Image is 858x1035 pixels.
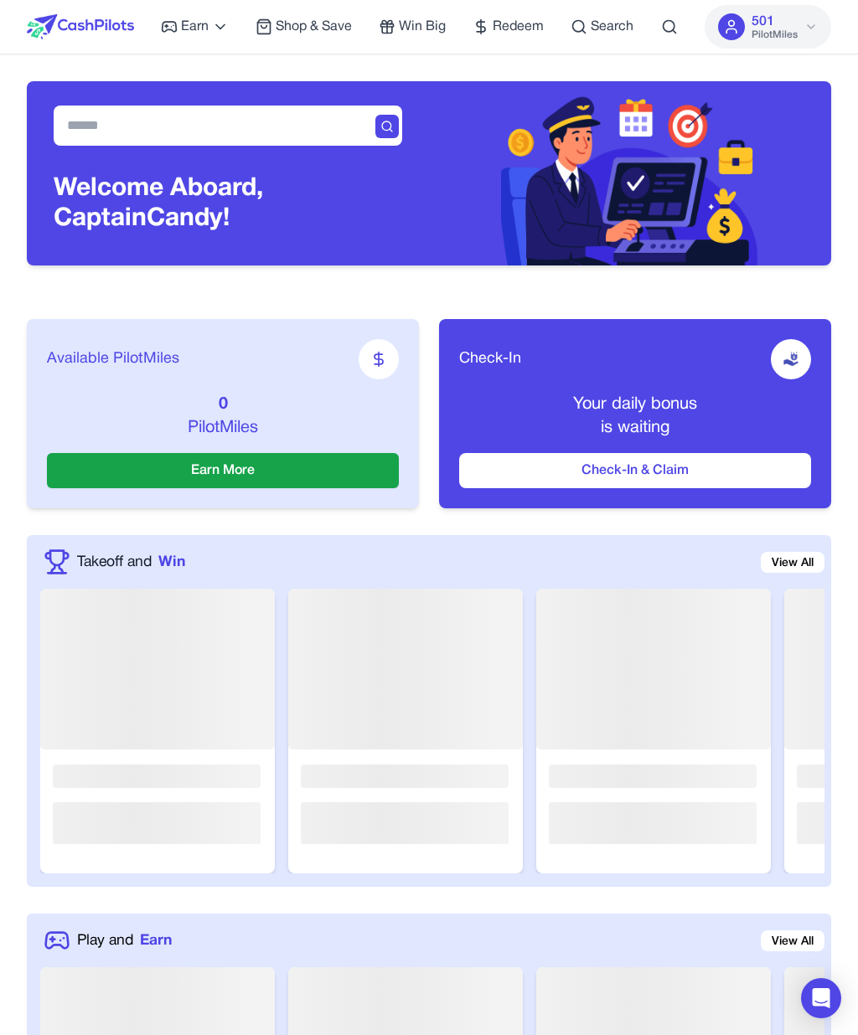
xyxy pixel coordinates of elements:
span: Play and [77,929,133,951]
span: Check-In [459,348,521,371]
a: Shop & Save [256,17,352,37]
img: CashPilots Logo [27,14,134,39]
img: Header decoration [501,81,759,265]
div: Open Intercom Messenger [801,978,841,1018]
a: Search [571,17,633,37]
span: Available PilotMiles [47,348,179,371]
button: Earn More [47,453,399,488]
span: 501 [752,12,774,32]
span: Earn [140,929,172,951]
span: PilotMiles [752,28,798,42]
span: is waiting [601,420,669,435]
span: Search [591,17,633,37]
span: Redeem [493,17,544,37]
span: Win Big [399,17,446,37]
span: Takeoff and [77,551,152,573]
a: Redeem [473,17,544,37]
button: 501PilotMiles [705,5,831,49]
p: Your daily bonus [459,393,811,416]
span: Win [158,551,185,573]
p: 0 [47,393,399,416]
h3: Welcome Aboard, Captain Candy! [54,174,402,234]
a: Win Big [379,17,446,37]
a: Takeoff andWin [77,551,185,573]
a: View All [761,930,824,951]
img: receive-dollar [783,351,799,368]
span: Earn [181,17,209,37]
a: View All [761,552,824,573]
button: Check-In & Claim [459,453,811,488]
p: PilotMiles [47,416,399,440]
span: Shop & Save [276,17,352,37]
a: Play andEarn [77,929,172,951]
a: Earn [161,17,229,37]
